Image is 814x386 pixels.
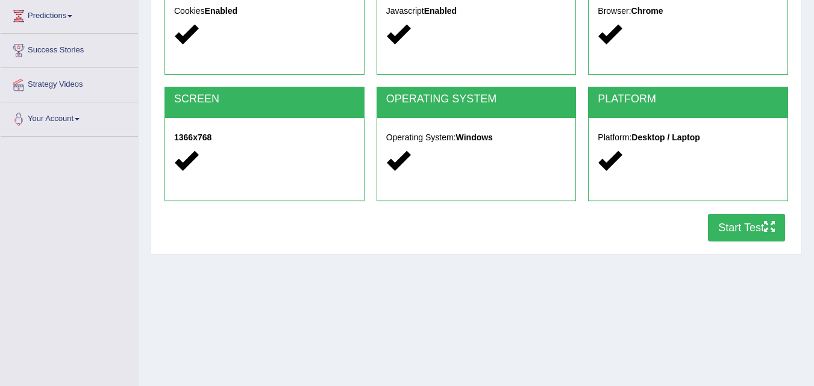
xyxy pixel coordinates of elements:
[424,6,457,16] strong: Enabled
[598,133,778,142] h5: Platform:
[205,6,237,16] strong: Enabled
[174,132,211,142] strong: 1366x768
[708,214,785,241] button: Start Test
[174,93,355,105] h2: SCREEN
[386,133,567,142] h5: Operating System:
[598,7,778,16] h5: Browser:
[386,7,567,16] h5: Javascript
[456,132,493,142] strong: Windows
[174,7,355,16] h5: Cookies
[598,93,778,105] h2: PLATFORM
[386,93,567,105] h2: OPERATING SYSTEM
[1,68,138,98] a: Strategy Videos
[631,132,700,142] strong: Desktop / Laptop
[1,34,138,64] a: Success Stories
[1,102,138,132] a: Your Account
[631,6,663,16] strong: Chrome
